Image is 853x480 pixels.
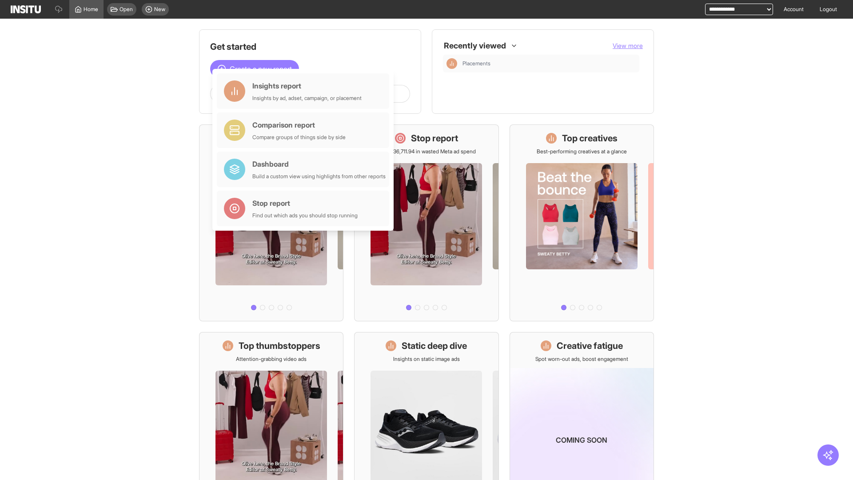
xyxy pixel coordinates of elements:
span: Create a new report [230,64,292,74]
a: What's live nowSee all active ads instantly [199,124,343,321]
span: Home [84,6,98,13]
p: Best-performing creatives at a glance [537,148,627,155]
span: Open [120,6,133,13]
h1: Static deep dive [402,340,467,352]
p: Insights on static image ads [393,356,460,363]
h1: Top thumbstoppers [239,340,320,352]
img: Logo [11,5,41,13]
span: Placements [462,60,490,67]
h1: Get started [210,40,410,53]
h1: Stop report [411,132,458,144]
div: Insights [446,58,457,69]
div: Stop report [252,198,358,208]
span: View more [613,42,643,49]
p: Attention-grabbing video ads [236,356,307,363]
button: View more [613,41,643,50]
p: Save £36,711.94 in wasted Meta ad spend [377,148,476,155]
a: Top creativesBest-performing creatives at a glance [510,124,654,321]
span: Placements [462,60,636,67]
div: Build a custom view using highlights from other reports [252,173,386,180]
a: Stop reportSave £36,711.94 in wasted Meta ad spend [354,124,498,321]
div: Comparison report [252,120,346,130]
div: Insights by ad, adset, campaign, or placement [252,95,362,102]
span: New [154,6,165,13]
h1: Top creatives [562,132,618,144]
div: Find out which ads you should stop running [252,212,358,219]
div: Insights report [252,80,362,91]
div: Dashboard [252,159,386,169]
div: Compare groups of things side by side [252,134,346,141]
button: Create a new report [210,60,299,78]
